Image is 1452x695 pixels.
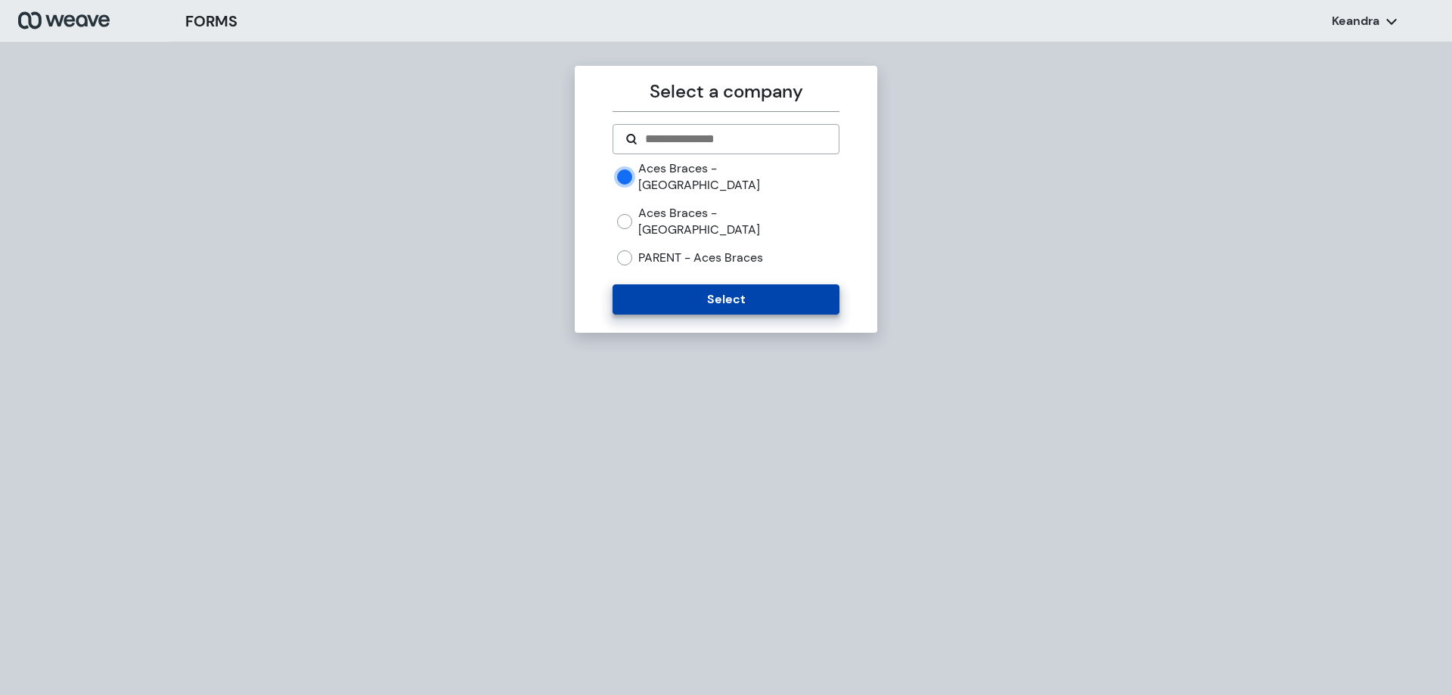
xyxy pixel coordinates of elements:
[613,284,839,315] button: Select
[185,10,237,33] h3: FORMS
[1332,13,1379,29] p: Keandra
[638,205,839,237] label: Aces Braces - [GEOGRAPHIC_DATA]
[638,160,839,193] label: Aces Braces - [GEOGRAPHIC_DATA]
[613,78,839,105] p: Select a company
[638,250,763,266] label: PARENT - Aces Braces
[644,130,826,148] input: Search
